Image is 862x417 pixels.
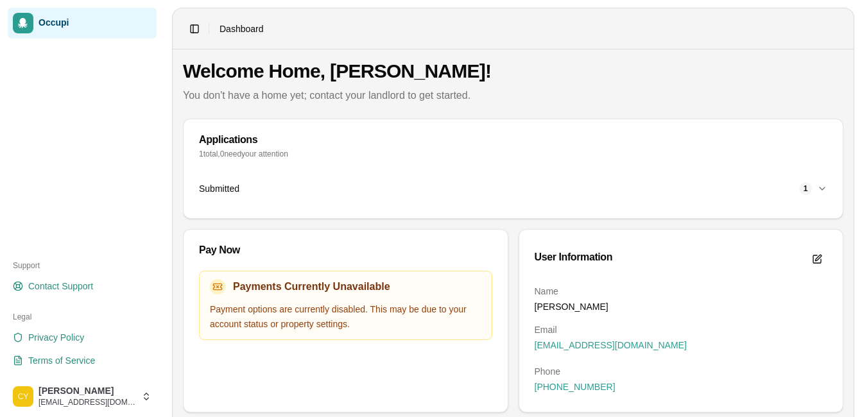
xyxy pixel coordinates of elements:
[39,397,136,407] span: [EMAIL_ADDRESS][DOMAIN_NAME]
[535,365,828,378] dt: Phone
[28,280,93,293] span: Contact Support
[8,276,157,296] a: Contact Support
[535,380,616,393] span: [PHONE_NUMBER]
[8,350,157,371] a: Terms of Service
[199,135,827,145] div: Applications
[535,285,828,298] dt: Name
[8,8,157,38] a: Occupi
[210,302,481,332] p: Payment options are currently disabled. This may be due to your account status or property settings.
[233,279,390,294] h3: Payments Currently Unavailable
[183,60,843,83] h1: Welcome Home, [PERSON_NAME]!
[535,252,613,262] div: User Information
[535,300,828,313] dd: [PERSON_NAME]
[535,323,828,336] dt: Email
[39,17,151,29] span: Occupi
[28,331,84,344] span: Privacy Policy
[220,22,264,35] nav: breadcrumb
[13,386,33,407] img: cortez young
[183,88,843,103] p: You don't have a home yet; contact your landlord to get started.
[799,182,812,195] div: 1
[199,149,827,159] p: 1 total, 0 need your attention
[199,245,492,255] div: Pay Now
[39,386,136,397] span: [PERSON_NAME]
[220,22,264,35] span: Dashboard
[8,255,157,276] div: Support
[199,182,239,195] span: Submitted
[8,327,157,348] a: Privacy Policy
[28,354,95,367] span: Terms of Service
[8,307,157,327] div: Legal
[8,381,157,412] button: cortez young[PERSON_NAME][EMAIL_ADDRESS][DOMAIN_NAME]
[199,174,827,203] button: Submitted1
[535,339,687,352] span: [EMAIL_ADDRESS][DOMAIN_NAME]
